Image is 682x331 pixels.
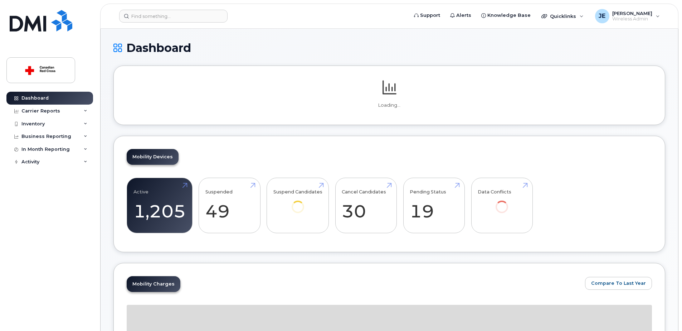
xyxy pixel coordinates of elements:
span: Compare To Last Year [591,280,646,287]
p: Loading... [127,102,652,109]
a: Active 1,205 [133,182,186,229]
a: Pending Status 19 [410,182,458,229]
a: Suspended 49 [205,182,254,229]
button: Compare To Last Year [585,277,652,290]
a: Data Conflicts [478,182,526,223]
a: Mobility Charges [127,276,180,292]
a: Suspend Candidates [273,182,322,223]
a: Cancel Candidates 30 [342,182,390,229]
h1: Dashboard [113,42,665,54]
a: Mobility Devices [127,149,179,165]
